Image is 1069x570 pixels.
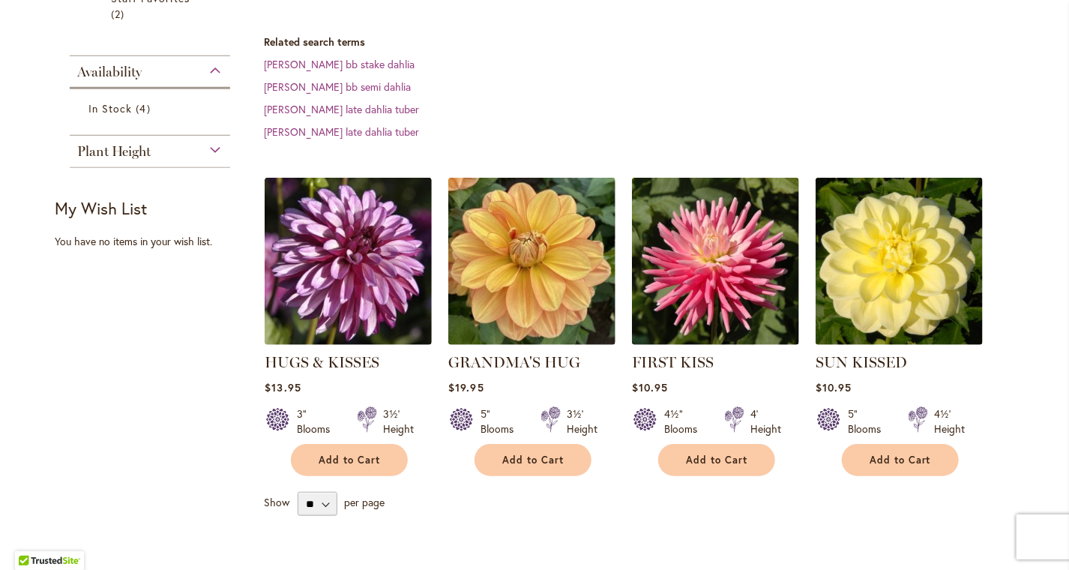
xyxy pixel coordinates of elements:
[664,406,706,436] div: 4½" Blooms
[750,406,781,436] div: 4' Height
[55,197,147,219] strong: My Wish List
[136,100,154,116] span: 4
[632,353,714,371] a: FIRST KISS
[934,406,965,436] div: 4½' Height
[264,496,289,510] span: Show
[475,444,591,476] button: Add to Cart
[265,334,432,348] a: HUGS & KISSES
[848,406,890,436] div: 5" Blooms
[77,64,142,80] span: Availability
[88,100,215,116] a: In Stock 4
[319,454,380,466] span: Add to Cart
[297,406,339,436] div: 3" Blooms
[264,102,419,116] a: [PERSON_NAME] late dahlia tuber
[632,334,799,348] a: FIRST KISS
[632,380,668,394] span: $10.95
[11,517,53,559] iframe: Launch Accessibility Center
[816,380,852,394] span: $10.95
[264,34,1014,49] dt: Related search terms
[264,57,415,71] a: [PERSON_NAME] bb stake dahlia
[265,178,432,345] img: HUGS & KISSES
[291,444,408,476] button: Add to Cart
[632,178,799,345] img: FIRST KISS
[567,406,597,436] div: 3½' Height
[265,353,379,371] a: HUGS & KISSES
[77,143,151,160] span: Plant Height
[448,380,484,394] span: $19.95
[816,178,983,345] img: SUN KISSED
[816,353,907,371] a: SUN KISSED
[448,334,615,348] a: GRANDMA'S HUG
[870,454,931,466] span: Add to Cart
[686,454,747,466] span: Add to Cart
[448,178,615,345] img: GRANDMA'S HUG
[88,101,132,115] span: In Stock
[502,454,564,466] span: Add to Cart
[265,380,301,394] span: $13.95
[816,334,983,348] a: SUN KISSED
[658,444,775,476] button: Add to Cart
[344,496,385,510] span: per page
[55,234,255,249] div: You have no items in your wish list.
[448,353,580,371] a: GRANDMA'S HUG
[383,406,414,436] div: 3½' Height
[264,79,411,94] a: [PERSON_NAME] bb semi dahlia
[481,406,523,436] div: 5" Blooms
[264,124,419,139] a: [PERSON_NAME] late dahlia tuber
[842,444,959,476] button: Add to Cart
[111,6,128,22] span: 2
